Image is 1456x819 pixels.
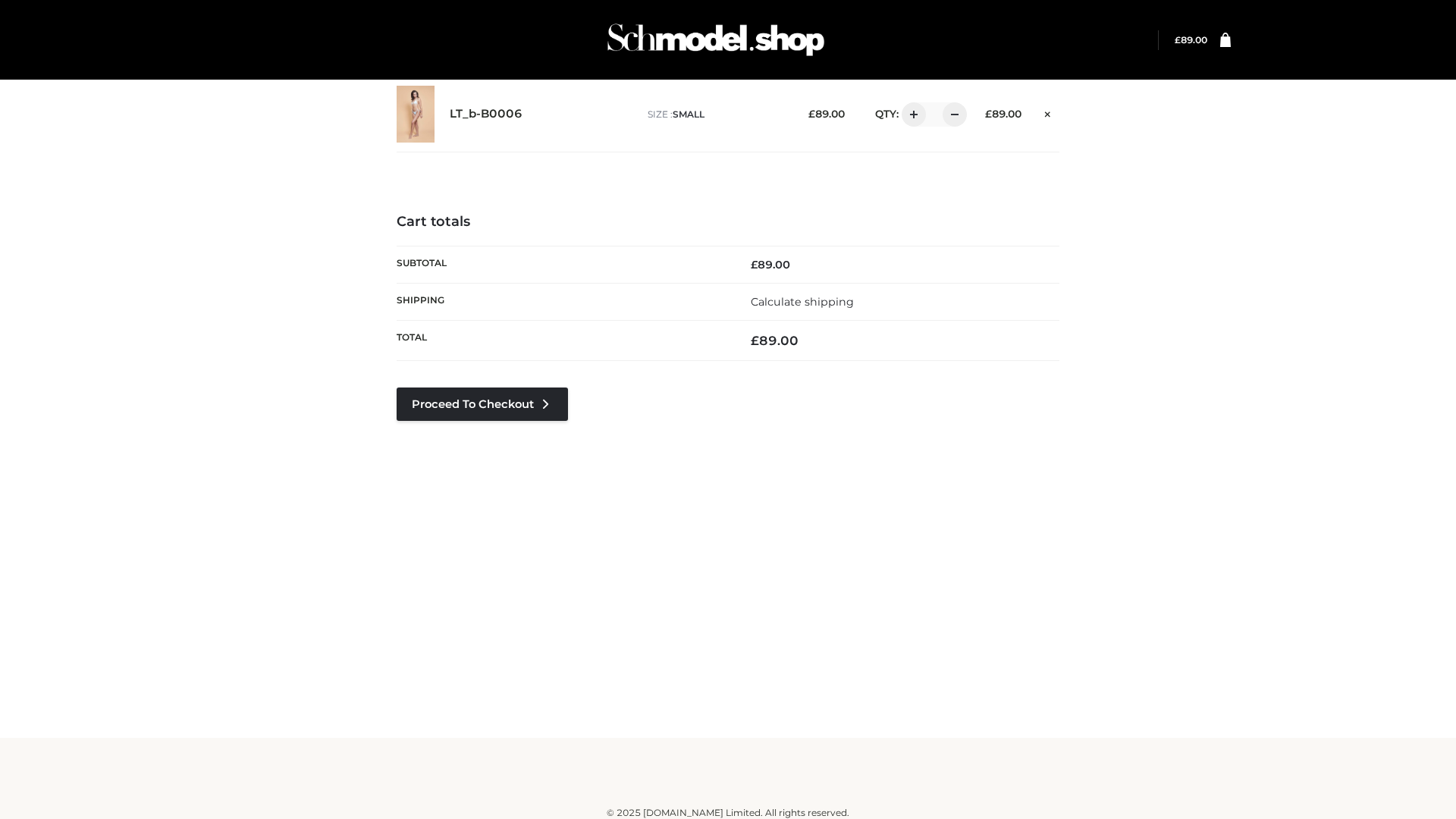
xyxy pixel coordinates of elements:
span: SMALL [673,108,704,120]
h4: Cart totals [397,214,1059,231]
span: £ [1175,34,1181,45]
img: Schmodel Admin 964 [602,10,830,70]
th: Shipping [397,283,728,320]
a: LT_b-B0006 [450,107,522,121]
span: £ [751,258,758,271]
bdi: 89.00 [985,108,1021,120]
th: Subtotal [397,246,728,283]
a: £89.00 [1175,34,1207,45]
span: £ [985,108,992,120]
span: £ [751,333,759,348]
bdi: 89.00 [808,108,845,120]
div: QTY: [860,102,962,127]
bdi: 89.00 [751,258,790,271]
span: £ [808,108,815,120]
bdi: 89.00 [1175,34,1207,45]
a: Proceed to Checkout [397,388,568,421]
p: size : [648,108,785,121]
a: Remove this item [1037,102,1059,122]
th: Total [397,321,728,361]
a: Calculate shipping [751,295,854,309]
bdi: 89.00 [751,333,799,348]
